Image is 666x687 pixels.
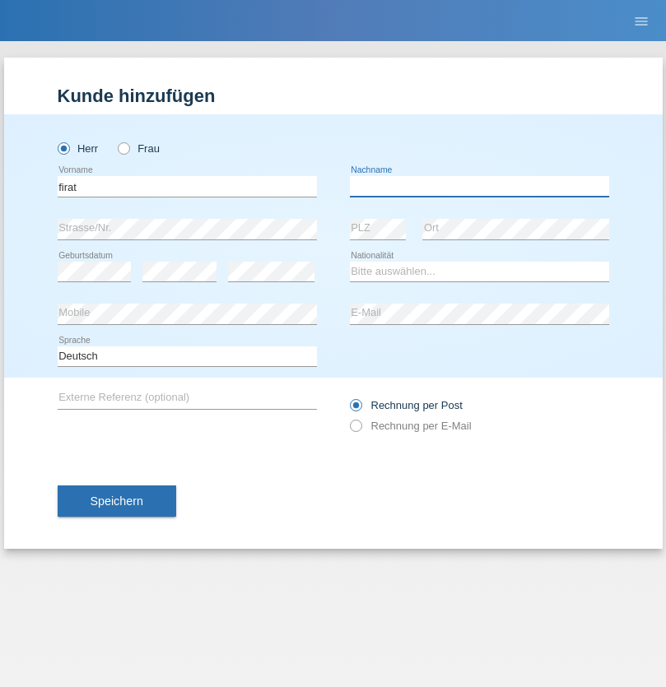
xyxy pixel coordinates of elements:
label: Frau [118,142,160,155]
label: Herr [58,142,99,155]
span: Speichern [91,494,143,508]
i: menu [633,13,650,30]
label: Rechnung per E-Mail [350,420,472,432]
input: Frau [118,142,128,153]
label: Rechnung per Post [350,399,463,411]
input: Rechnung per E-Mail [350,420,361,440]
input: Rechnung per Post [350,399,361,420]
button: Speichern [58,485,176,517]
a: menu [625,16,658,26]
h1: Kunde hinzufügen [58,86,609,106]
input: Herr [58,142,68,153]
